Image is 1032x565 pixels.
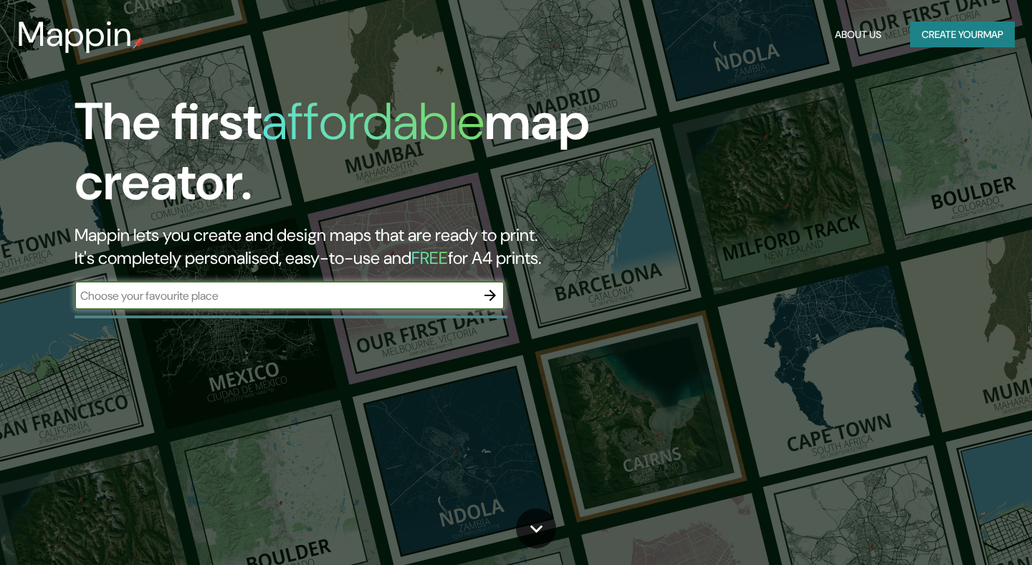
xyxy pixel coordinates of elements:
[133,37,144,49] img: mappin-pin
[75,92,591,224] h1: The first map creator.
[910,22,1015,48] button: Create yourmap
[75,224,591,270] h2: Mappin lets you create and design maps that are ready to print. It's completely personalised, eas...
[262,88,484,155] h1: affordable
[411,247,448,269] h5: FREE
[17,14,133,54] h3: Mappin
[829,22,887,48] button: About Us
[75,288,476,304] input: Choose your favourite place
